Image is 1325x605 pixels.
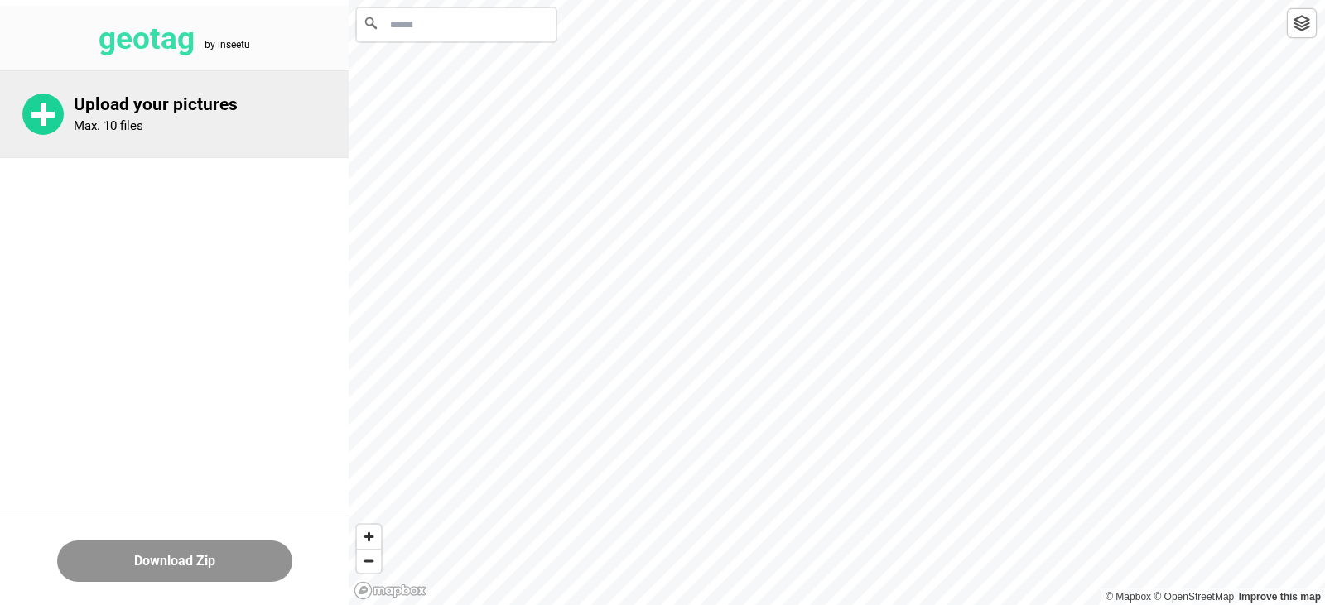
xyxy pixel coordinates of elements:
p: Upload your pictures [74,94,349,115]
a: Mapbox logo [354,581,426,600]
span: Zoom out [357,550,381,573]
tspan: geotag [99,21,195,56]
a: Mapbox [1106,591,1151,603]
tspan: by inseetu [205,39,250,50]
button: Zoom out [357,549,381,573]
a: OpenStreetMap [1154,591,1234,603]
button: Zoom in [357,525,381,549]
p: Max. 10 files [74,118,143,133]
button: Download Zip [57,540,292,582]
a: Map feedback [1239,591,1321,603]
img: toggleLayer [1294,15,1310,31]
input: Search [357,8,556,41]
